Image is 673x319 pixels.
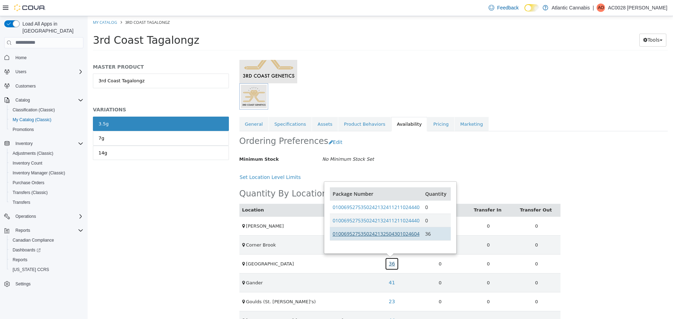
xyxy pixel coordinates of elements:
[328,295,377,314] td: 0
[7,115,86,125] button: My Catalog (Classic)
[13,82,39,90] a: Customers
[13,200,30,205] span: Transfers
[376,219,425,238] td: 0
[7,158,86,168] button: Inventory Count
[593,4,594,12] p: |
[13,267,49,272] span: [US_STATE] CCRS
[15,55,27,61] span: Home
[13,170,65,176] span: Inventory Manager (Classic)
[338,174,360,181] a: Quantity
[10,125,83,134] span: Promotions
[425,238,473,257] td: 0
[251,101,303,116] a: Product Behaviors
[10,265,83,274] span: Washington CCRS
[1,226,86,235] button: Reports
[376,238,425,257] td: 0
[13,96,33,104] button: Catalog
[304,101,340,116] a: Availability
[13,212,39,221] button: Operations
[328,276,377,295] td: 0
[1,279,86,289] button: Settings
[497,4,518,11] span: Feedback
[10,265,52,274] a: [US_STATE] CCRS
[11,119,17,126] div: 7g
[13,160,42,166] span: Inventory Count
[10,159,45,167] a: Inventory Count
[10,159,83,167] span: Inventory Count
[1,211,86,221] button: Operations
[13,96,83,104] span: Catalog
[376,257,425,276] td: 0
[14,4,46,11] img: Cova
[38,4,82,9] span: 3rd Coast Tagalongz
[15,69,26,75] span: Users
[13,117,52,123] span: My Catalog (Classic)
[13,190,48,195] span: Transfers (Classic)
[10,106,83,114] span: Classification (Classic)
[10,149,56,158] a: Adjustments (Classic)
[10,256,83,264] span: Reports
[425,219,473,238] td: 0
[234,140,286,146] i: No Minimum Stock Set
[15,97,30,103] span: Catalog
[486,1,521,15] a: Feedback
[155,190,178,197] button: Location
[152,101,181,116] a: General
[7,168,86,178] button: Inventory Manager (Classic)
[158,207,196,213] span: [PERSON_NAME]
[10,246,83,254] span: Dashboards
[152,172,240,183] h2: Quantity By Location
[13,212,83,221] span: Operations
[158,245,206,250] span: [GEOGRAPHIC_DATA]
[13,82,83,90] span: Customers
[241,120,259,133] button: Edit
[335,184,363,197] td: 0
[13,237,54,243] span: Canadian Compliance
[7,125,86,134] button: Promotions
[432,191,465,196] a: Transfer Out
[10,198,83,207] span: Transfers
[13,139,83,148] span: Inventory
[297,260,311,273] a: 41
[1,139,86,148] button: Inventory
[10,169,68,177] a: Inventory Manager (Classic)
[10,179,83,187] span: Purchase Orders
[13,151,53,156] span: Adjustments (Classic)
[224,101,250,116] a: Assets
[158,226,188,231] span: Corner Brook
[158,302,256,307] span: [GEOGRAPHIC_DATA]-[GEOGRAPHIC_DATA]
[13,139,35,148] button: Inventory
[13,68,83,76] span: Users
[10,246,43,254] a: Dashboards
[10,106,58,114] a: Classification (Classic)
[7,148,86,158] button: Adjustments (Classic)
[10,236,83,244] span: Canadian Compliance
[10,116,54,124] a: My Catalog (Classic)
[5,18,112,30] span: 3rd Coast Tagalongz
[608,4,667,12] p: AC0028 [PERSON_NAME]
[10,188,50,197] a: Transfers (Classic)
[11,104,21,111] div: 3.5g
[11,133,20,140] div: 14g
[7,245,86,255] a: Dashboards
[7,265,86,275] button: [US_STATE] CCRS
[10,125,37,134] a: Promotions
[376,276,425,295] td: 0
[15,228,30,233] span: Reports
[245,201,332,208] a: 0100695275350242132411211024440
[335,211,363,224] td: 36
[335,197,363,211] td: 0
[425,200,473,219] td: 0
[10,179,47,187] a: Purchase Orders
[425,295,473,314] td: 0
[10,169,83,177] span: Inventory Manager (Classic)
[10,256,30,264] a: Reports
[13,54,29,62] a: Home
[4,50,83,307] nav: Complex example
[13,247,41,253] span: Dashboards
[15,83,36,89] span: Customers
[13,257,27,263] span: Reports
[10,236,57,244] a: Canadian Compliance
[328,257,377,276] td: 0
